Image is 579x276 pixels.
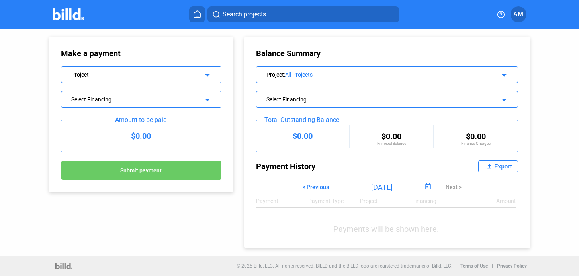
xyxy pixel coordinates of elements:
div: Balance Summary [256,49,518,58]
div: All Projects [285,71,484,78]
p: | [492,263,493,269]
div: Project [360,198,412,204]
span: Submit payment [120,168,162,174]
mat-icon: arrow_drop_down [498,94,508,103]
div: Principal Balance [350,141,433,146]
div: Payment History [256,160,387,172]
span: AM [513,10,523,19]
div: $0.00 [350,132,433,141]
span: Search projects [223,10,266,19]
button: < Previous [297,180,335,194]
mat-icon: arrow_drop_down [201,69,211,79]
button: AM [511,6,526,22]
div: $0.00 [256,131,349,141]
div: Amount [496,198,516,204]
div: Payment [256,198,308,204]
span: < Previous [303,184,329,190]
button: Export [478,160,518,172]
div: Amount to be paid [111,116,171,124]
div: Finance Charges [434,141,518,146]
div: Select Financing [266,95,484,103]
button: Search projects [207,6,399,22]
b: Terms of Use [460,263,488,269]
mat-icon: arrow_drop_down [201,94,211,103]
button: Next > [440,180,468,194]
span: Next > [446,184,462,190]
div: Total Outstanding Balance [260,116,343,124]
div: $0.00 [61,120,221,152]
div: Export [494,163,512,170]
span: : [284,71,285,78]
button: Open calendar [423,182,433,193]
img: logo [55,263,72,269]
img: Billd Company Logo [53,8,84,20]
b: Privacy Policy [497,263,527,269]
p: © 2025 Billd, LLC. All rights reserved. BILLD and the BILLD logo are registered trademarks of Bil... [237,263,452,269]
div: Financing [412,198,464,204]
div: Select Financing [71,95,197,103]
div: Project [71,70,197,78]
mat-icon: arrow_drop_down [498,69,508,79]
div: Payments will be shown here. [256,224,516,234]
mat-icon: file_upload [485,162,494,171]
button: Submit payment [61,160,221,180]
div: Make a payment [61,49,157,58]
div: Payment Type [308,198,360,204]
div: $0.00 [434,132,518,141]
div: Project [266,70,484,78]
